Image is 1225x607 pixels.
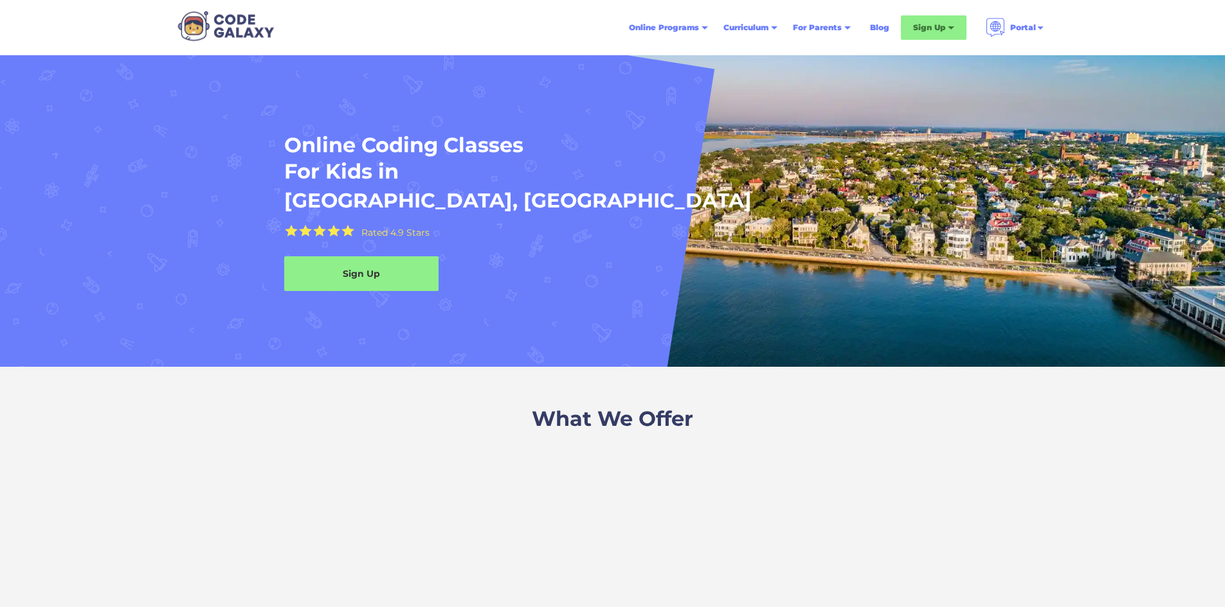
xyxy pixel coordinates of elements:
img: Yellow Star - the Code Galaxy [285,225,298,237]
div: For Parents [793,21,842,34]
div: Online Programs [621,16,716,39]
div: Curriculum [716,16,785,39]
div: Rated 4.9 Stars [361,228,430,237]
h1: Online Coding Classes For Kids in [284,132,840,185]
div: Online Programs [629,21,699,34]
div: Sign Up [901,15,966,40]
div: Sign Up [913,21,945,34]
a: Sign Up [284,256,439,291]
h1: [GEOGRAPHIC_DATA], [GEOGRAPHIC_DATA] [284,188,752,214]
div: Sign Up [284,267,439,280]
div: For Parents [785,16,858,39]
div: Curriculum [723,21,768,34]
img: Yellow Star - the Code Galaxy [341,225,354,237]
img: Yellow Star - the Code Galaxy [299,225,312,237]
div: Portal [1010,21,1036,34]
div: Portal [978,13,1053,42]
img: Yellow Star - the Code Galaxy [327,225,340,237]
img: Yellow Star - the Code Galaxy [313,225,326,237]
a: Blog [862,16,897,39]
